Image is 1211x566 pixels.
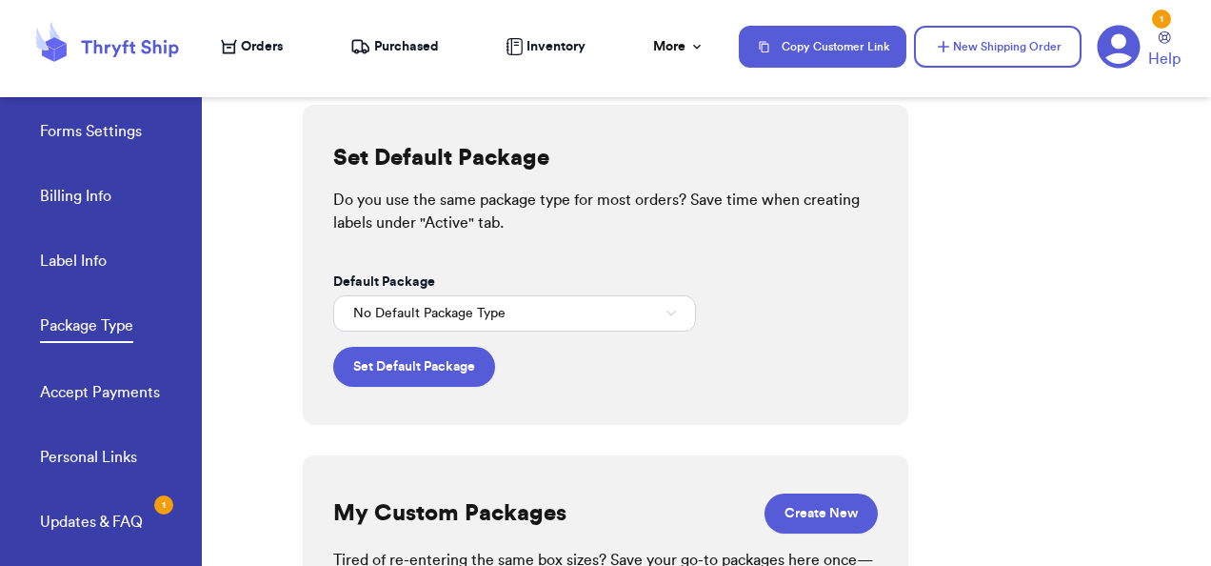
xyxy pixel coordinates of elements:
button: New Shipping Order [914,26,1082,68]
a: Label Info [40,250,107,276]
span: No Default Package Type [353,304,506,323]
a: Accept Payments [40,381,160,408]
h2: My Custom Packages [333,498,566,529]
button: No Default Package Type [333,295,696,332]
a: Updates & FAQ1 [40,511,143,537]
button: Set Default Package [333,347,495,387]
a: Purchased [350,37,439,56]
div: More [653,37,705,56]
a: 1 [1097,25,1141,69]
a: Personal Links [40,446,137,473]
a: Forms Settings [40,120,142,147]
a: Orders [221,37,283,56]
div: 1 [1152,10,1171,29]
a: Billing Info [40,185,111,212]
button: Create New [764,494,878,534]
a: Help [1148,31,1181,71]
div: 1 [154,495,173,515]
a: Inventory [506,37,586,56]
span: Inventory [526,37,586,56]
h2: Set Default Package [333,143,549,173]
span: Purchased [374,37,439,56]
a: Package Type [40,314,133,343]
label: Default Package [333,273,435,292]
div: Updates & FAQ [40,511,143,534]
span: Orders [241,37,283,56]
button: Copy Customer Link [739,26,906,68]
span: Help [1148,48,1181,71]
p: Do you use the same package type for most orders? Save time when creating labels under "Active" tab. [333,189,878,234]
